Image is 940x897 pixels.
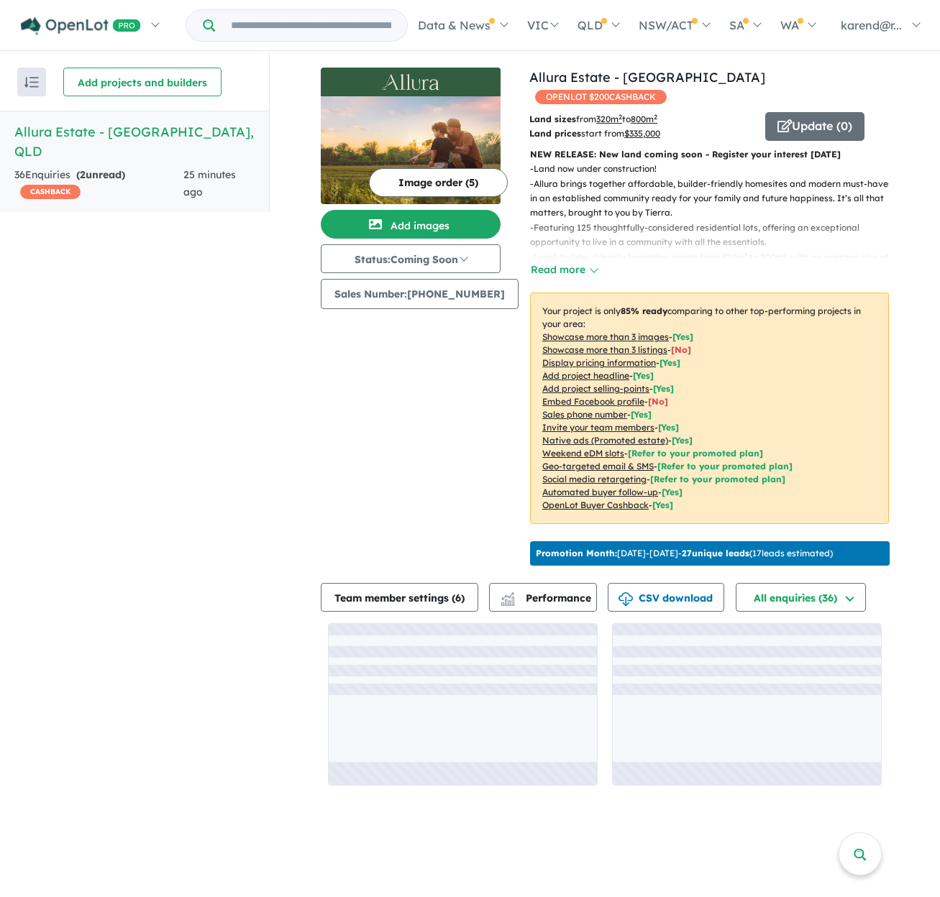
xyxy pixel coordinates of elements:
button: Image order (5) [369,168,508,197]
span: CASHBACK [20,185,81,199]
p: - Land now under construction! [530,162,900,176]
b: 27 unique leads [682,548,749,558]
button: Update (0) [765,112,864,141]
p: - Featuring 125 thoughtfully-considered residential lots, offering an exceptional opportunity to ... [530,221,900,250]
p: [DATE] - [DATE] - ( 17 leads estimated) [536,547,833,560]
span: karend@r... [841,18,902,32]
u: Add project selling-points [542,383,649,394]
button: Team member settings (6) [321,583,478,612]
span: [ Yes ] [658,422,679,433]
div: 36 Enquir ies [14,167,183,201]
span: [ Yes ] [653,383,674,394]
u: Add project headline [542,370,629,381]
span: [ Yes ] [633,370,654,381]
b: Land prices [529,128,581,139]
span: Performance [503,592,591,604]
u: 800 m [631,114,657,124]
u: Showcase more than 3 listings [542,344,667,355]
p: start from [529,126,754,141]
input: Try estate name, suburb, builder or developer [218,10,404,41]
p: Your project is only comparing to other top-performing projects in your area: - - - - - - - - - -... [530,293,889,524]
span: [Refer to your promoted plan] [650,474,785,484]
p: NEW RELEASE: New land coming soon - Register your interest [DATE] [530,147,889,162]
button: Sales Number:[PHONE_NUMBER] [321,279,519,309]
sup: 2 [619,113,622,121]
u: Display pricing information [542,357,656,368]
u: Native ads (Promoted estate) [542,435,668,446]
img: Openlot PRO Logo White [21,17,141,35]
span: [ Yes ] [631,409,652,420]
button: CSV download [608,583,724,612]
button: Read more [530,262,598,278]
span: 6 [455,592,461,604]
span: 25 minutes ago [183,168,236,198]
button: Add projects and builders [63,68,222,96]
p: from [529,112,754,126]
span: 2 [80,168,86,181]
img: bar-chart.svg [501,597,515,606]
span: [ Yes ] [672,331,693,342]
u: Showcase more than 3 images [542,331,669,342]
button: All enquiries (36) [736,583,866,612]
u: Weekend eDM slots [542,448,624,459]
button: Status:Coming Soon [321,244,501,273]
a: Allura Estate - Bundamba LogoAllura Estate - Bundamba [321,68,501,204]
u: OpenLot Buyer Cashback [542,500,649,510]
a: Allura Estate - [GEOGRAPHIC_DATA] [529,69,765,86]
button: Add images [321,210,501,239]
span: OPENLOT $ 200 CASHBACK [535,90,667,104]
b: Land sizes [529,114,576,124]
b: 85 % ready [621,305,667,316]
span: [Yes] [652,500,673,510]
img: Allura Estate - Bundamba Logo [327,73,495,91]
span: to [622,114,657,124]
u: Automated buyer follow-up [542,487,658,497]
u: Social media retargeting [542,474,647,484]
u: Embed Facebook profile [542,396,644,407]
img: sort.svg [24,77,39,88]
u: 320 m [596,114,622,124]
button: Performance [489,583,597,612]
u: $ 335,000 [624,128,660,139]
u: Invite your team members [542,422,654,433]
p: - Allura brings together affordable, builder-friendly homesites and modern must-haves in an estab... [530,177,900,221]
p: - Level, builder-friendly homesites range from 320m² to 800m², with an average size of 440m². [530,250,900,280]
img: download icon [619,592,633,607]
b: Promotion Month: [536,548,617,558]
u: Geo-targeted email & SMS [542,461,654,471]
span: [ Yes ] [660,357,680,368]
span: [Yes] [662,487,683,497]
img: line-chart.svg [501,592,514,600]
h5: Allura Estate - [GEOGRAPHIC_DATA] , QLD [14,122,255,161]
sup: 2 [654,113,657,121]
span: [ No ] [648,396,668,407]
span: [ No ] [671,344,691,355]
img: Allura Estate - Bundamba [321,96,501,204]
u: Sales phone number [542,409,627,420]
span: [Refer to your promoted plan] [657,461,793,471]
span: [Refer to your promoted plan] [628,448,763,459]
span: [Yes] [672,435,693,446]
strong: ( unread) [76,168,125,181]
